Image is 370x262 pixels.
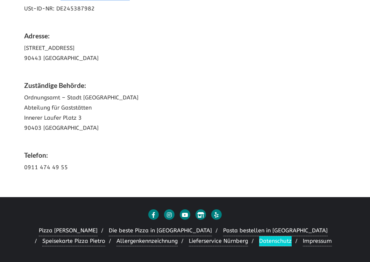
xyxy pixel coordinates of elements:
p: [STREET_ADDRESS] 90443 [GEOGRAPHIC_DATA] [24,43,346,63]
a: Pasta bestellen in [GEOGRAPHIC_DATA] [223,226,328,236]
p: USt-ID-NR: DE245387982 [24,4,346,14]
a: Lieferservice Nürnberg [189,236,248,247]
a: Pizza [PERSON_NAME] [39,226,98,236]
a: Die beste Pizza in [GEOGRAPHIC_DATA] [109,226,212,236]
p: Ordnungsamt – Stadt [GEOGRAPHIC_DATA] Abteilung für Gaststätten Innerer Laufer Platz 3 90403 [GEO... [24,93,346,133]
h4: Adresse: [24,31,346,43]
a: Speisekarte Pizza Pietro [42,236,105,247]
h4: Telefon: [24,150,346,163]
a: Impressum [303,236,332,247]
h4: Zuständige Behörde: [24,80,346,93]
a: Datenschutz [259,236,292,247]
a: Allergenkennzeichnung [116,236,178,247]
p: 0911 474 49 55 [24,163,346,173]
